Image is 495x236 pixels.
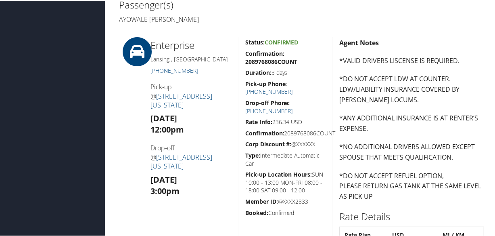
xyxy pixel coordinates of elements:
a: [PHONE_NUMBER] [150,66,198,74]
span: Confirmed [265,38,299,45]
p: *VALID DRIVERS LISCENSE IS REQUIRED. [339,55,484,65]
strong: Rate Info: [245,117,272,125]
p: *DO NOT ACCEPT REFUEL OPTION, PLEASE RETURN GAS TANK AT THE SAME LEVEL AS PICK UP [339,170,484,201]
p: *ANY ADDITIONAL INSURANCE IS AT RENTER’S EXPENSE. [339,112,484,133]
h5: SUN 10:00 - 13:00 MON-FRI 08:00 - 18:00 SAT 09:00 - 12:00 [245,170,327,194]
strong: Confirmation: 2089768086COUNT [245,49,298,65]
strong: Pick-up Phone: [245,79,287,87]
strong: 12:00pm [150,123,184,134]
h5: @XXXXXX [245,139,327,147]
p: *DO NOT ACCEPT LDW AT COUNTER. LDW/LIABILITY INSURANCE COVERED BY [PERSON_NAME] LOCUMS. [339,73,484,104]
strong: Member ID: [245,197,278,204]
strong: Status: [245,38,265,45]
strong: Type: [245,151,260,158]
p: *NO ADDITIONAL DRIVERS ALLOWED EXCEPT SPOUSE THAT MEETS QUALIFICATION. [339,141,484,162]
h5: Intermediate Automatic Car [245,151,327,166]
h5: 2089768086COUNT [245,129,327,137]
strong: Drop-off Phone: [245,98,290,106]
strong: Duration: [245,68,272,76]
strong: [DATE] [150,112,177,123]
h4: Drop-off @ [150,143,233,170]
h5: Lansing , [GEOGRAPHIC_DATA] [150,55,233,63]
h5: @XXXX2833 [245,197,327,205]
strong: Agent Notes [339,38,379,46]
strong: Pick-up Location Hours: [245,170,312,177]
a: [PHONE_NUMBER] [245,106,293,114]
a: [STREET_ADDRESS][US_STATE] [150,152,212,170]
h5: 3 days [245,68,327,76]
a: [STREET_ADDRESS][US_STATE] [150,91,212,109]
h5: Confirmed [245,208,327,216]
strong: Booked: [245,208,268,216]
a: [PHONE_NUMBER] [245,87,293,95]
strong: 3:00pm [150,185,180,196]
strong: [DATE] [150,173,177,184]
strong: Confirmation: [245,129,284,136]
h2: Enterprise [150,38,233,51]
h2: Rate Details [339,209,484,223]
h5: 236.34 USD [245,117,327,125]
h4: Ayowale [PERSON_NAME] [119,14,296,23]
strong: Corp Discount #: [245,139,292,147]
h4: Pick-up @ [150,82,233,109]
